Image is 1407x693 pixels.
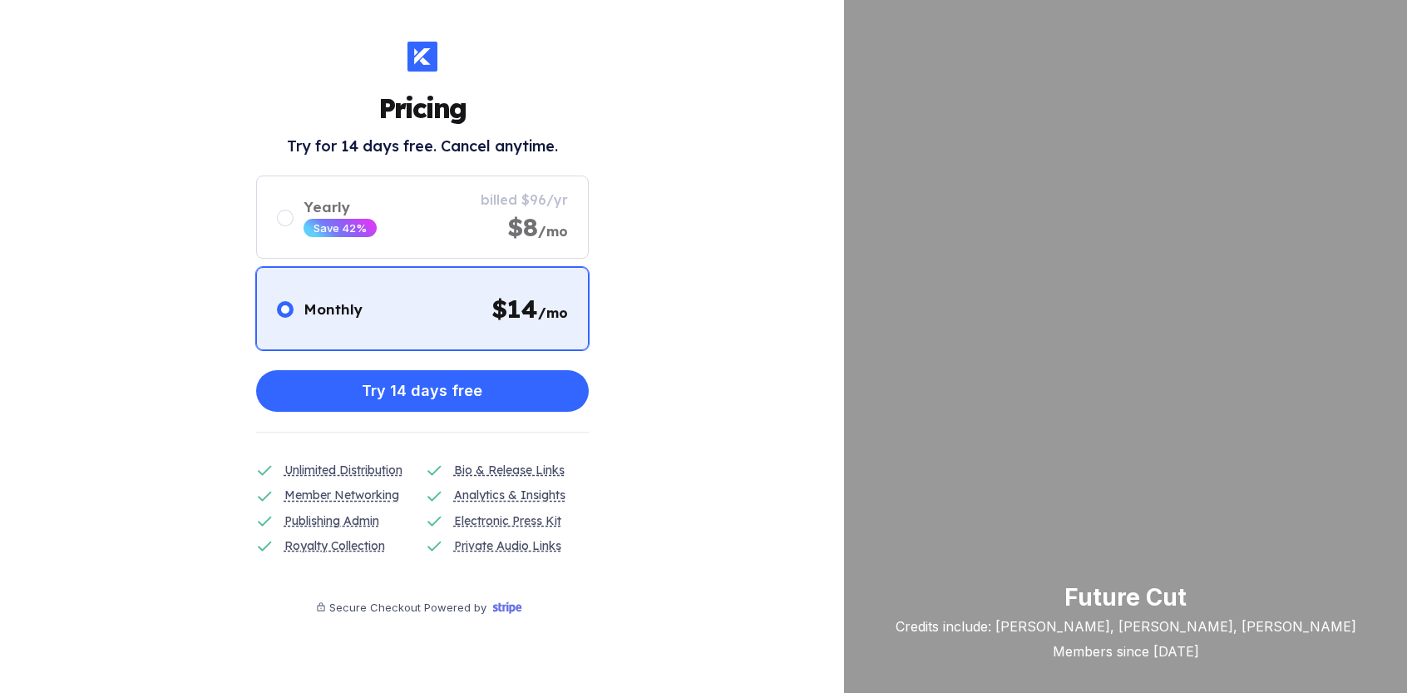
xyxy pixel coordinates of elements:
div: Secure Checkout Powered by [329,601,486,614]
div: Yearly [304,198,377,215]
div: Bio & Release Links [454,461,565,479]
div: Royalty Collection [284,537,385,555]
div: Private Audio Links [454,537,561,555]
span: /mo [538,304,568,321]
button: Try 14 days free [256,370,589,412]
div: billed $96/yr [481,191,568,208]
div: Unlimited Distribution [284,461,402,479]
div: Credits include: [PERSON_NAME], [PERSON_NAME], [PERSON_NAME] [896,618,1356,635]
div: Member Networking [284,486,399,504]
h1: Pricing [378,92,466,125]
div: Members since [DATE] [896,643,1356,660]
div: Analytics & Insights [454,486,565,504]
h2: Try for 14 days free. Cancel anytime. [287,136,558,156]
div: $ 14 [491,293,568,324]
div: Try 14 days free [362,374,482,408]
div: Publishing Admin [284,512,379,530]
div: Electronic Press Kit [454,512,561,530]
div: Future Cut [896,583,1356,611]
div: Monthly [304,300,363,318]
span: /mo [538,223,568,240]
div: $8 [507,211,568,243]
div: Save 42% [313,221,367,235]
